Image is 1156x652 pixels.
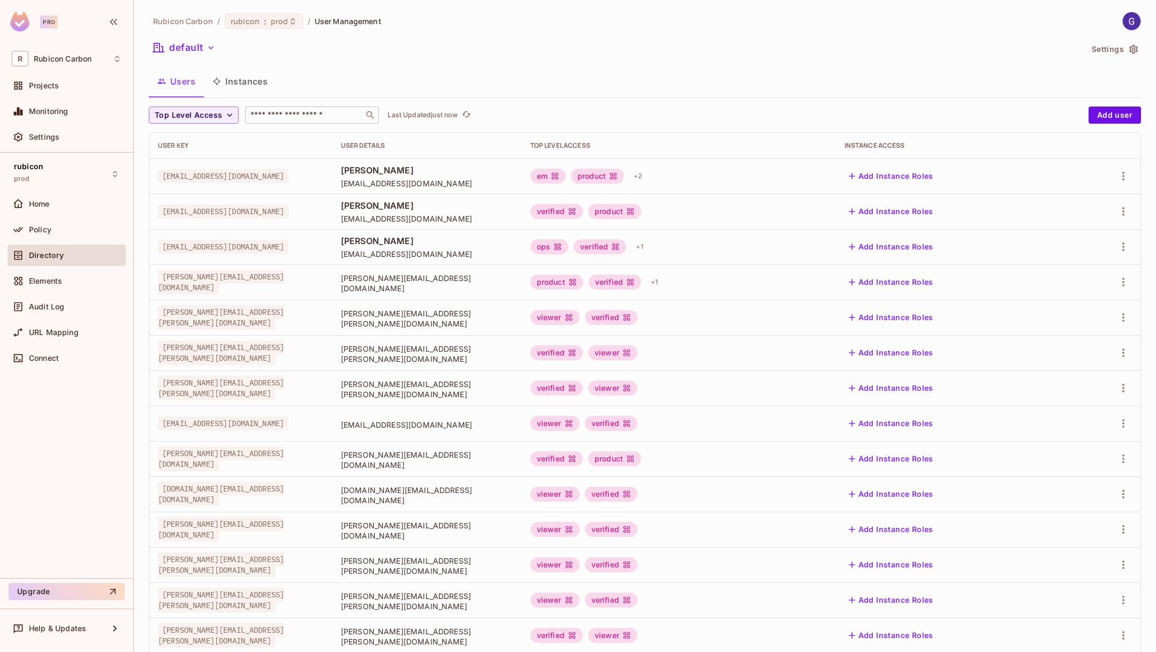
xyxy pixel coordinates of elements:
button: Add Instance Roles [845,309,938,326]
img: SReyMgAAAABJRU5ErkJggg== [10,12,29,32]
span: [EMAIL_ADDRESS][DOMAIN_NAME] [341,214,513,224]
div: ops [530,239,568,254]
button: Add Instance Roles [845,521,938,538]
div: viewer [530,310,580,325]
div: verified [585,310,637,325]
span: [PERSON_NAME][EMAIL_ADDRESS][DOMAIN_NAME] [158,517,284,542]
span: Audit Log [29,302,64,311]
span: [EMAIL_ADDRESS][DOMAIN_NAME] [341,178,513,188]
button: Add Instance Roles [845,592,938,609]
div: verified [530,628,583,643]
span: refresh [462,110,471,120]
img: Guy Hirshenzon [1123,12,1140,30]
span: [PERSON_NAME][EMAIL_ADDRESS][PERSON_NAME][DOMAIN_NAME] [341,379,513,399]
span: [PERSON_NAME][EMAIL_ADDRESS][DOMAIN_NAME] [158,270,284,294]
button: Users [149,68,204,95]
span: [EMAIL_ADDRESS][DOMAIN_NAME] [158,169,288,183]
div: User Details [341,141,513,150]
div: em [530,169,566,184]
div: product [571,169,624,184]
button: Top Level Access [149,107,239,124]
span: [PERSON_NAME][EMAIL_ADDRESS][PERSON_NAME][DOMAIN_NAME] [158,376,284,400]
div: + 2 [629,168,647,185]
div: verified [530,381,583,396]
span: the active workspace [153,16,213,26]
span: : [263,17,267,26]
div: product [588,451,641,466]
span: [PERSON_NAME] [341,235,513,247]
button: default [149,39,219,56]
div: Top Level Access [530,141,827,150]
button: Add Instance Roles [845,238,938,255]
span: Settings [29,133,59,141]
div: verified [589,275,641,290]
div: verified [574,239,626,254]
span: [PERSON_NAME][EMAIL_ADDRESS][PERSON_NAME][DOMAIN_NAME] [158,623,284,648]
button: Add Instance Roles [845,168,938,185]
div: product [588,204,641,219]
span: Home [29,200,50,208]
button: Settings [1087,41,1141,58]
div: viewer [530,416,580,431]
span: Policy [29,225,51,234]
span: [EMAIL_ADDRESS][DOMAIN_NAME] [158,204,288,218]
div: viewer [588,381,637,396]
span: [PERSON_NAME][EMAIL_ADDRESS][DOMAIN_NAME] [341,450,513,470]
div: verified [585,487,637,502]
div: Instance Access [845,141,1060,150]
button: Add Instance Roles [845,344,938,361]
span: [PERSON_NAME][EMAIL_ADDRESS][PERSON_NAME][DOMAIN_NAME] [341,344,513,364]
button: Instances [204,68,276,95]
span: rubicon [14,162,43,171]
button: Add user [1089,107,1141,124]
span: [PERSON_NAME][EMAIL_ADDRESS][PERSON_NAME][DOMAIN_NAME] [158,588,284,612]
span: Monitoring [29,107,69,116]
div: + 1 [647,274,662,291]
span: Click to refresh data [458,109,473,122]
button: Add Instance Roles [845,203,938,220]
button: Add Instance Roles [845,450,938,467]
button: Add Instance Roles [845,627,938,644]
div: verified [530,204,583,219]
div: verified [530,345,583,360]
span: [EMAIL_ADDRESS][DOMAIN_NAME] [341,420,513,430]
li: / [217,16,220,26]
div: viewer [530,522,580,537]
span: [PERSON_NAME][EMAIL_ADDRESS][PERSON_NAME][DOMAIN_NAME] [158,305,284,330]
span: Projects [29,81,59,90]
div: verified [585,416,637,431]
span: [PERSON_NAME][EMAIL_ADDRESS][DOMAIN_NAME] [341,520,513,541]
div: viewer [530,487,580,502]
button: Add Instance Roles [845,486,938,503]
span: [PERSON_NAME][EMAIL_ADDRESS][DOMAIN_NAME] [158,446,284,471]
li: / [308,16,310,26]
span: prod [271,16,288,26]
span: [PERSON_NAME][EMAIL_ADDRESS][PERSON_NAME][DOMAIN_NAME] [158,552,284,577]
button: refresh [460,109,473,122]
button: Add Instance Roles [845,274,938,291]
div: + 1 [632,238,647,255]
div: Pro [40,16,58,28]
div: product [530,275,583,290]
span: [PERSON_NAME][EMAIL_ADDRESS][PERSON_NAME][DOMAIN_NAME] [158,340,284,365]
span: Workspace: Rubicon Carbon [34,55,92,63]
span: R [12,51,28,66]
span: [EMAIL_ADDRESS][DOMAIN_NAME] [341,249,513,259]
span: [PERSON_NAME][EMAIL_ADDRESS][DOMAIN_NAME] [341,273,513,293]
span: Help & Updates [29,624,86,633]
div: verified [585,522,637,537]
span: [EMAIL_ADDRESS][DOMAIN_NAME] [158,240,288,254]
div: viewer [588,345,637,360]
span: [PERSON_NAME][EMAIL_ADDRESS][PERSON_NAME][DOMAIN_NAME] [341,556,513,576]
span: Top Level Access [155,109,222,122]
button: Add Instance Roles [845,556,938,573]
span: [PERSON_NAME][EMAIL_ADDRESS][PERSON_NAME][DOMAIN_NAME] [341,308,513,329]
button: Add Instance Roles [845,415,938,432]
span: Directory [29,251,64,260]
span: [PERSON_NAME][EMAIL_ADDRESS][PERSON_NAME][DOMAIN_NAME] [341,626,513,647]
button: Upgrade [9,583,125,600]
span: [EMAIL_ADDRESS][DOMAIN_NAME] [158,416,288,430]
div: viewer [588,628,637,643]
p: Last Updated just now [387,111,458,119]
span: prod [14,175,30,183]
